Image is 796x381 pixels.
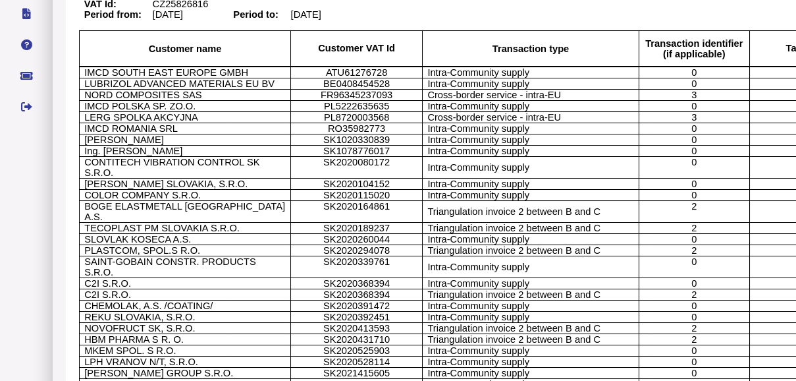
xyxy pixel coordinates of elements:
[427,101,529,111] span: Intra-Community supply
[427,134,529,145] span: Intra-Community supply
[427,334,600,345] span: Triangulation invoice 2 between B and C
[318,43,395,53] b: Customer VAT Id
[691,90,697,100] span: 3
[691,368,697,378] span: 0
[323,190,390,200] span: SK2020115020
[84,112,198,123] span: LERG SPOLKA AKCYJNA
[427,190,529,200] span: Intra-Community supply
[84,78,275,89] span: LUBRIZOL ADVANCED MATERIALS EU BV
[84,123,178,134] span: IMCD ROMANIA SRL
[153,9,183,20] span: [DATE]
[323,234,390,245] span: SK2020260044
[84,134,164,145] span: [PERSON_NAME]
[427,245,600,256] span: Triangulation invoice 2 between B and C
[323,134,390,145] span: SK1020330839
[427,67,529,78] span: Intra-Community supply
[492,44,569,54] span: Transaction type
[84,157,259,178] span: CONTITECH VIBRATION CONTROL SK S.R.O.
[691,157,697,167] span: 0
[323,146,390,156] span: SK1078776017
[328,123,385,134] span: RO35982773
[427,312,529,322] span: Intra-Community supply
[84,256,256,278] span: SAINT-GOBAIN CONSTR. PRODUCTS S.R.O.
[691,357,697,367] span: 0
[427,206,600,217] span: Triangulation invoice 2 between B and C
[84,223,240,233] span: TECOPLAST PM SLOVAKIA S.R.O.
[691,289,697,300] span: 2
[691,67,697,78] span: 0
[427,289,600,300] span: Triangulation invoice 2 between B and C
[324,101,389,111] span: PL5222635635
[427,179,529,189] span: Intra-Community supply
[691,345,697,356] span: 0
[691,256,697,267] span: 0
[691,123,697,134] span: 0
[324,112,389,123] span: PL8720003568
[323,345,390,356] span: SK2020525903
[427,323,600,334] span: Triangulation invoice 2 between B and C
[84,67,248,78] span: IMCD SOUTH EAST EUROPE GMBH
[323,278,390,289] span: SK2020368394
[323,179,390,189] span: SK2020104152
[691,223,697,233] span: 2
[427,112,561,123] span: Cross-border service - intra-EU
[13,62,40,90] button: Raise a support ticket
[84,101,196,111] span: IMCD POLSKA SP. ZO.O.
[84,289,131,300] span: C2I S.R.O.
[84,345,176,356] span: MKEM SPOL. S R.O.
[323,368,390,378] span: SK2021415605
[323,78,390,89] span: BE0408454528
[84,9,142,20] b: Period from:
[691,245,697,256] span: 2
[691,146,697,156] span: 0
[427,262,529,272] span: Intra-Community supply
[323,323,390,334] span: SK2020413593
[323,312,390,322] span: SK2020392451
[13,31,40,59] button: Help pages
[84,179,248,189] span: [PERSON_NAME] SLOVAKIA, S.R.O.
[323,201,390,212] span: SK2020164861
[149,44,222,54] b: Customer name
[321,90,392,100] span: FR96345237093
[323,289,390,300] span: SK2020368394
[691,78,697,89] span: 0
[84,245,200,256] span: PLASTCOM, SPOL.S R.O.
[84,368,233,378] span: [PERSON_NAME] GROUP S.R.O.
[691,278,697,289] span: 0
[323,334,390,345] span: SK2020431710
[291,9,321,20] span: [DATE]
[427,90,561,100] span: Cross-border service - intra-EU
[427,357,529,367] span: Intra-Community supply
[691,323,697,334] span: 2
[427,162,529,173] span: Intra-Community supply
[84,90,201,100] span: NORD COMPOSITES SAS
[326,67,387,78] span: ATU61276728
[84,234,191,245] span: SLOVLAK KOSECA A.S.
[427,234,529,245] span: Intra-Community supply
[691,234,697,245] span: 0
[84,190,201,200] span: COLOR COMPANY S.R.O.
[84,301,213,311] span: CHEMOLAK, A.S. /COATING/
[323,245,390,256] span: SK2020294078
[84,201,285,222] span: BOGE ELASTMETALL [GEOGRAPHIC_DATA] A.S.
[427,123,529,134] span: Intra-Community supply
[84,334,184,345] span: HBM PHARMA S R. O.
[691,179,697,189] span: 0
[691,190,697,200] span: 0
[691,201,697,212] span: 2
[84,357,198,367] span: LPH VRANOV N/T, S.R.O.
[323,223,390,233] span: SK2020189237
[84,146,182,156] span: Ing. [PERSON_NAME]
[427,278,529,289] span: Intra-Community supply
[427,301,529,311] span: Intra-Community supply
[323,157,390,167] span: SK2020080172
[427,345,529,356] span: Intra-Community supply
[645,38,743,59] b: Transaction identifier (if applicable)
[691,334,697,345] span: 2
[427,146,529,156] span: Intra-Community supply
[427,223,600,233] span: Triangulation invoice 2 between B and C
[691,112,697,123] span: 3
[691,301,697,311] span: 0
[323,256,390,267] span: SK2020339761
[691,134,697,145] span: 0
